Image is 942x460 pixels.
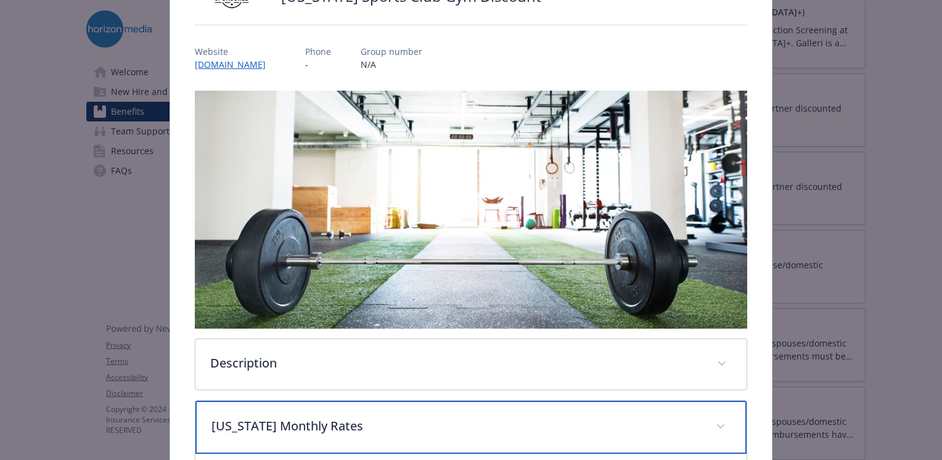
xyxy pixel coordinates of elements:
[195,401,747,454] div: [US_STATE] Monthly Rates
[195,59,276,70] a: [DOMAIN_NAME]
[305,58,331,71] p: -
[305,45,331,58] p: Phone
[195,45,276,58] p: Website
[210,354,702,372] p: Description
[195,91,747,329] img: banner
[361,45,422,58] p: Group number
[211,417,701,435] p: [US_STATE] Monthly Rates
[195,339,747,390] div: Description
[361,58,422,71] p: N/A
